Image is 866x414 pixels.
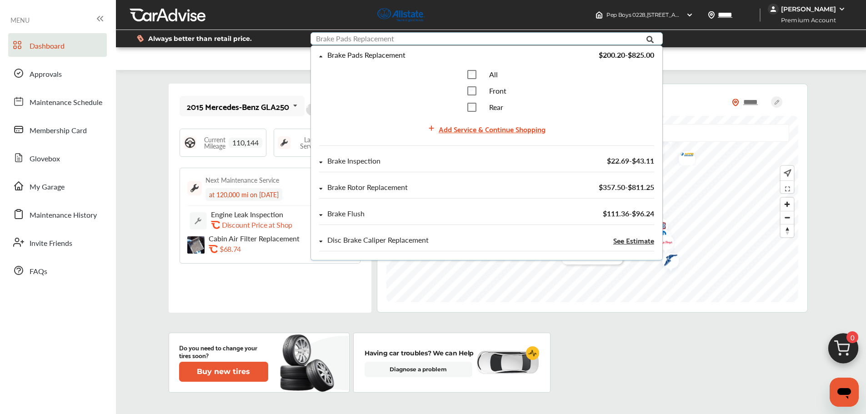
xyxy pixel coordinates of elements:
[672,146,696,165] img: logo-mavis.png
[295,136,325,149] span: Last Service
[760,8,761,22] img: header-divider.bc55588e.svg
[645,213,667,242] div: Map marker
[686,11,693,19] img: header-down-arrow.9dd2ce7d.svg
[327,184,408,191] div: Brake Rotor Replacement
[782,168,791,178] img: recenter.ce011a49.svg
[781,224,794,237] button: Reset bearing to north
[148,35,252,42] span: Always better than retail price.
[8,146,107,170] a: Glovebox
[8,118,107,141] a: Membership Card
[327,210,365,218] div: Brake Flush
[781,211,794,224] button: Zoom out
[30,40,65,52] span: Dashboard
[606,155,654,166] span: $22.69 - $43.11
[190,212,207,229] img: default_wrench_icon.d1a43860.svg
[846,331,858,343] span: 0
[209,234,309,243] p: Cabin Air Filter Replacement
[651,230,673,259] div: Map marker
[439,123,546,135] div: Add Service & Continue Shopping
[278,136,290,149] img: maintenance_logo
[8,61,107,85] a: Approvals
[137,35,144,42] img: dollor_label_vector.a70140d1.svg
[8,230,107,254] a: Invite Friends
[229,138,262,148] span: 110,144
[8,202,107,226] a: Maintenance History
[838,5,846,13] img: WGsFRI8htEPBVLJbROoPRyZpYNWhNONpIPPETTm6eUC0GeLEiAAAAAElFTkSuQmCC
[30,125,87,137] span: Membership Card
[489,102,503,112] span: Rear
[30,238,72,249] span: Invite Friends
[606,11,801,18] span: Pep Boys 0228 , [STREET_ADDRESS][PERSON_NAME] DECATUR , GA 30035
[489,85,506,96] span: Front
[30,97,102,109] span: Maintenance Schedule
[10,16,30,24] span: MENU
[781,5,836,13] div: [PERSON_NAME]
[365,348,474,358] p: Having car troubles? We can Help
[179,344,268,359] p: Do you need to change your tires soon?
[672,146,695,165] div: Map marker
[179,362,268,382] button: Buy new tires
[602,208,654,219] span: $111.36 - $96.24
[476,350,539,375] img: diagnose-vehicle.c84bcb0a.svg
[30,153,60,165] span: Glovebox
[596,11,603,19] img: header-home-logo.8d720a4f.svg
[306,94,360,119] img: placeholder_car.fcab19be.svg
[30,209,97,221] span: Maintenance History
[8,90,107,113] a: Maintenance Schedule
[648,224,671,250] div: Map marker
[656,248,680,275] img: logo-goodyear.png
[184,136,196,149] img: steering_logo
[30,181,65,193] span: My Garage
[220,244,310,253] div: $68.74
[30,266,47,278] span: FAQs
[598,182,654,192] span: $357.50 - $811.25
[613,237,654,244] span: See Estimate
[732,99,739,106] img: location_vector_orange.38f05af8.svg
[708,11,715,19] img: location_vector.a44bc228.svg
[821,329,865,373] img: cart_icon.3d0951e8.svg
[769,15,843,25] span: Premium Account
[8,33,107,57] a: Dashboard
[8,174,107,198] a: My Garage
[187,181,202,195] img: maintenance_logo
[201,136,229,149] span: Current Mileage
[656,248,678,275] div: Map marker
[781,198,794,211] button: Zoom in
[205,175,279,185] div: Next Maintenance Service
[598,50,654,60] span: $200.20 - $825.00
[30,69,62,80] span: Approvals
[222,220,292,229] p: Discount Price at Shop
[365,362,472,377] a: Diagnose a problem
[179,362,270,382] a: Buy new tires
[641,138,664,166] div: Map marker
[279,330,339,395] img: new-tire.a0c7fe23.svg
[327,51,405,59] div: Brake Pads Replacement
[526,346,540,360] img: cardiogram-logo.18e20815.svg
[327,236,429,244] div: Disc Brake Caliper Replacement
[8,259,107,282] a: FAQs
[187,236,205,254] img: cabin-air-filter-replacement-thumb.jpg
[781,224,794,237] span: Reset bearing to north
[489,69,497,80] span: All
[768,4,779,15] img: jVpblrzwTbfkPYzPPzSLxeg0AAAAASUVORK5CYII=
[211,210,311,219] p: Engine Leak Inspection
[327,157,380,165] div: Brake Inspection
[187,102,289,111] div: 2015 Mercedes-Benz GLA250
[205,188,282,201] div: at 120,000 mi on [DATE]
[830,378,859,407] iframe: Button to launch messaging window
